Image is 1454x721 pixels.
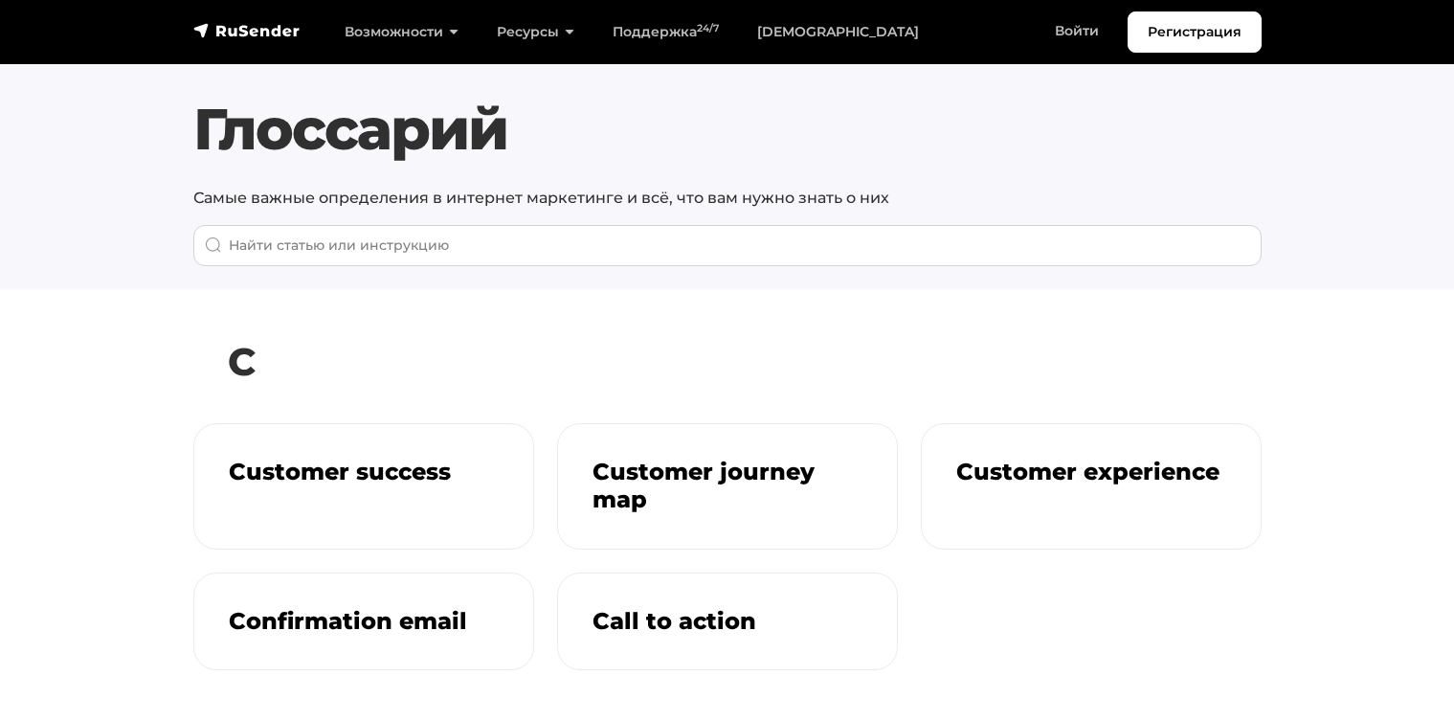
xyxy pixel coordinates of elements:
[956,459,1226,486] h3: Customer experience
[1036,11,1118,51] a: Войти
[193,573,534,671] a: Confirmation email
[557,423,898,550] a: Customer journey map
[193,324,1262,400] h2: C
[193,95,1262,164] h1: Глоссарий
[193,423,534,550] a: Customer success
[325,12,478,52] a: Возможности
[593,608,862,636] h3: Call to action
[193,21,301,40] img: RuSender
[229,459,499,486] h3: Customer success
[1128,11,1262,53] a: Регистрация
[193,187,1262,210] p: Самые важные определения в интернет маркетинге и всё, что вам нужно знать о них
[593,12,738,52] a: Поддержка24/7
[478,12,593,52] a: Ресурсы
[738,12,938,52] a: [DEMOGRAPHIC_DATA]
[697,22,719,34] sup: 24/7
[193,225,1262,266] input: When autocomplete results are available use up and down arrows to review and enter to go to the d...
[229,608,499,636] h3: Confirmation email
[205,237,222,254] img: Поиск
[921,423,1262,550] a: Customer experience
[557,573,898,671] a: Call to action
[593,459,862,514] h3: Customer journey map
